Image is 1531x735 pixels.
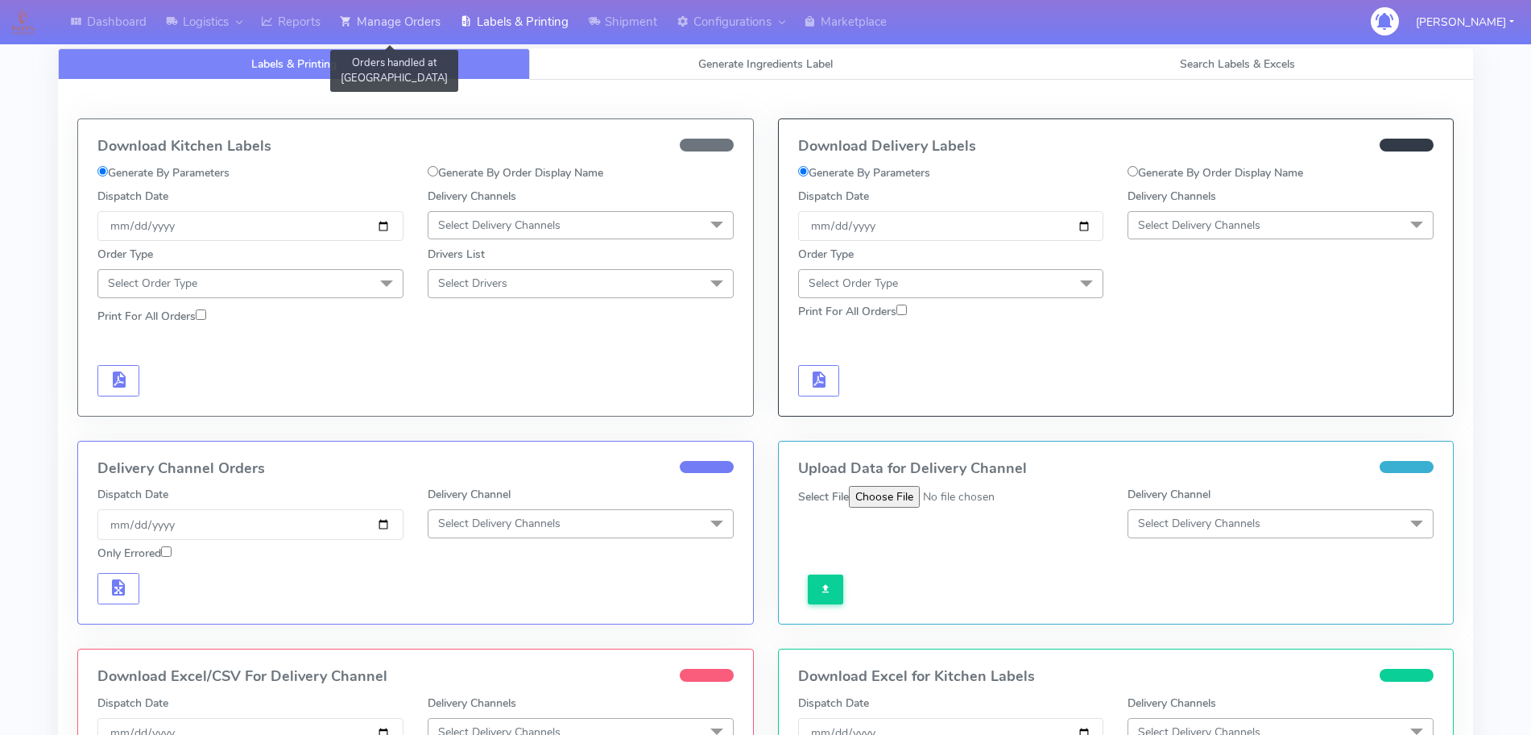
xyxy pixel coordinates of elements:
[428,164,603,181] label: Generate By Order Display Name
[798,303,907,320] label: Print For All Orders
[97,461,734,477] h4: Delivery Channel Orders
[428,188,516,205] label: Delivery Channels
[438,276,507,291] span: Select Drivers
[1128,486,1210,503] label: Delivery Channel
[108,276,197,291] span: Select Order Type
[97,188,168,205] label: Dispatch Date
[97,695,168,712] label: Dispatch Date
[798,461,1434,477] h4: Upload Data for Delivery Channel
[161,546,172,557] input: Only Errored
[798,695,869,712] label: Dispatch Date
[798,669,1434,685] h4: Download Excel for Kitchen Labels
[97,246,153,263] label: Order Type
[251,56,337,72] span: Labels & Printing
[1138,218,1260,233] span: Select Delivery Channels
[1180,56,1295,72] span: Search Labels & Excels
[428,695,516,712] label: Delivery Channels
[798,488,849,505] label: Select File
[798,164,930,181] label: Generate By Parameters
[428,486,511,503] label: Delivery Channel
[1128,188,1216,205] label: Delivery Channels
[809,276,898,291] span: Select Order Type
[438,516,561,531] span: Select Delivery Channels
[896,305,907,315] input: Print For All Orders
[97,545,172,562] label: Only Errored
[1138,516,1260,531] span: Select Delivery Channels
[798,188,869,205] label: Dispatch Date
[428,166,438,176] input: Generate By Order Display Name
[1128,166,1138,176] input: Generate By Order Display Name
[1128,695,1216,712] label: Delivery Channels
[196,309,206,320] input: Print For All Orders
[798,246,854,263] label: Order Type
[698,56,833,72] span: Generate Ingredients Label
[1128,164,1303,181] label: Generate By Order Display Name
[58,48,1473,80] ul: Tabs
[97,669,734,685] h4: Download Excel/CSV For Delivery Channel
[97,164,230,181] label: Generate By Parameters
[97,139,734,155] h4: Download Kitchen Labels
[428,246,485,263] label: Drivers List
[97,486,168,503] label: Dispatch Date
[798,166,809,176] input: Generate By Parameters
[798,139,1434,155] h4: Download Delivery Labels
[1404,6,1526,39] button: [PERSON_NAME]
[438,218,561,233] span: Select Delivery Channels
[97,166,108,176] input: Generate By Parameters
[97,308,206,325] label: Print For All Orders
